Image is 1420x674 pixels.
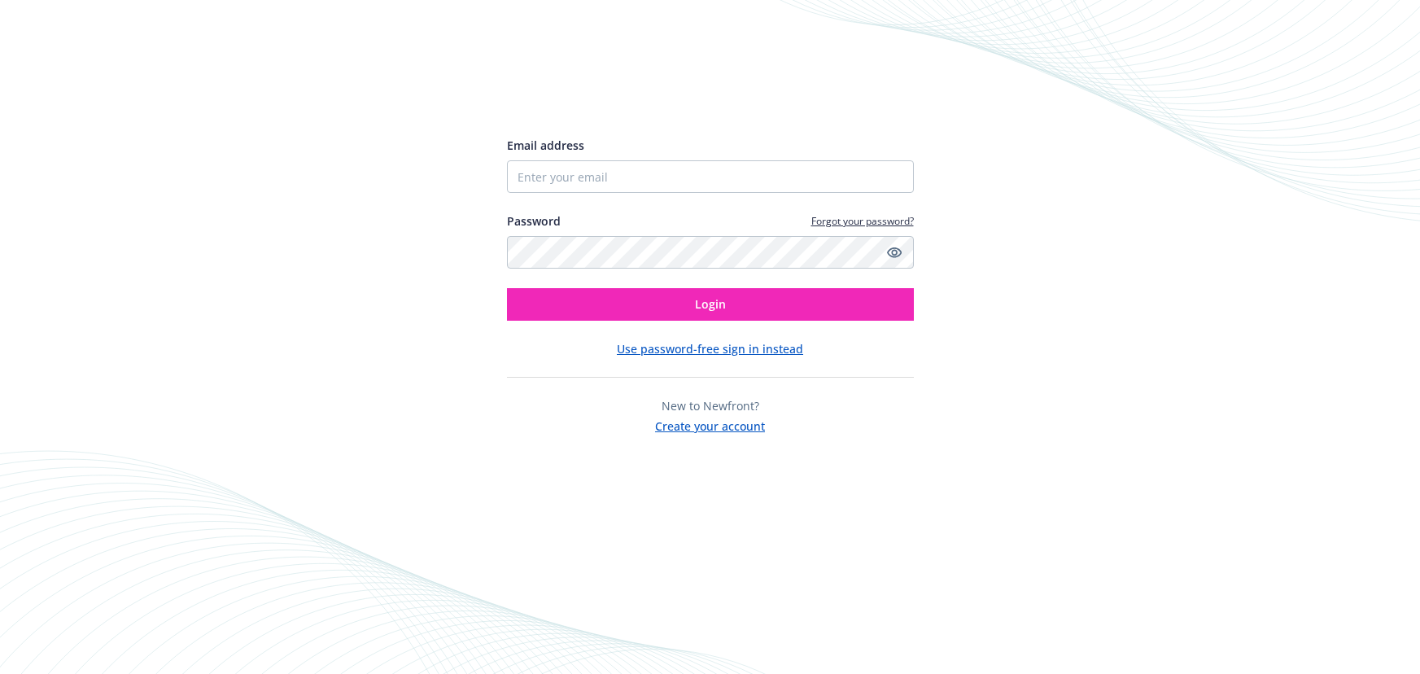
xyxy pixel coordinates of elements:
[507,138,584,153] span: Email address
[695,296,726,312] span: Login
[507,160,914,193] input: Enter your email
[811,214,914,228] a: Forgot your password?
[617,340,803,357] button: Use password-free sign in instead
[507,212,561,230] label: Password
[662,398,759,414] span: New to Newfront?
[507,78,661,107] img: Newfront logo
[655,414,765,435] button: Create your account
[885,243,904,262] a: Show password
[507,288,914,321] button: Login
[507,236,914,269] input: Enter your password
